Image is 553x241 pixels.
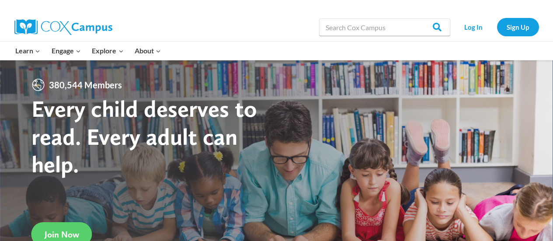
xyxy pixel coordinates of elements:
[31,94,257,178] strong: Every child deserves to read. Every adult can help.
[45,78,125,92] span: 380,544 Members
[135,45,161,56] span: About
[319,18,450,36] input: Search Cox Campus
[92,45,123,56] span: Explore
[455,18,493,36] a: Log In
[45,229,79,240] span: Join Now
[52,45,81,56] span: Engage
[497,18,539,36] a: Sign Up
[10,42,167,60] nav: Primary Navigation
[15,45,40,56] span: Learn
[14,19,112,35] img: Cox Campus
[455,18,539,36] nav: Secondary Navigation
